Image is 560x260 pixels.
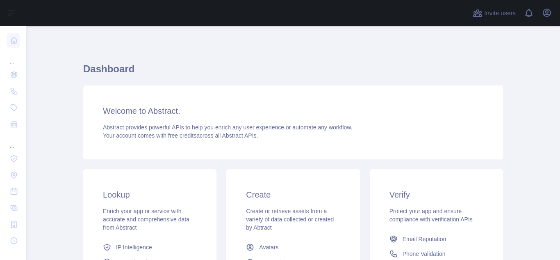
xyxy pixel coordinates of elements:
[243,240,343,255] a: Avatars
[246,189,340,200] h3: Create
[484,9,516,18] span: Invite users
[116,243,152,251] span: IP Intelligence
[103,124,353,131] span: Abstract provides powerful APIs to help you enrich any user experience or automate any workflow.
[471,7,517,20] button: Invite users
[7,133,20,150] div: ...
[83,62,503,82] h1: Dashboard
[7,49,20,66] div: ...
[386,232,487,246] a: Email Reputation
[103,208,189,231] span: Enrich your app or service with accurate and comprehensive data from Abstract
[403,235,446,243] span: Email Reputation
[389,189,483,200] h3: Verify
[259,243,278,251] span: Avatars
[100,240,200,255] a: IP Intelligence
[103,189,197,200] h3: Lookup
[103,105,483,117] h3: Welcome to Abstract.
[103,132,258,139] span: Your account comes with across all Abstract APIs.
[389,208,473,223] span: Protect your app and ensure compliance with verification APIs
[168,132,196,139] span: free credits
[403,250,446,258] span: Phone Validation
[246,208,334,231] span: Create or retrieve assets from a variety of data collected or created by Abtract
